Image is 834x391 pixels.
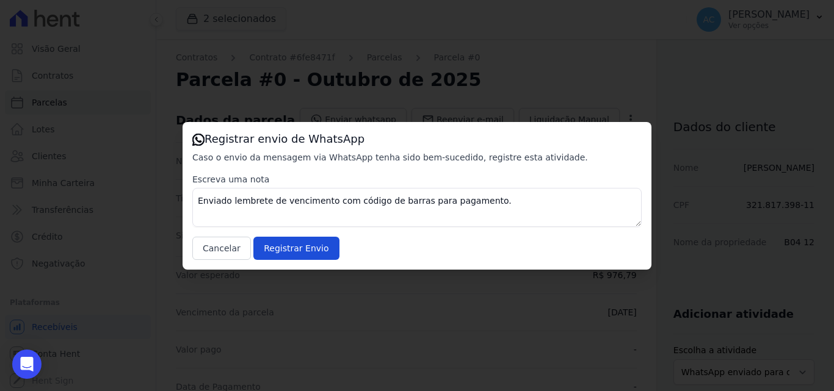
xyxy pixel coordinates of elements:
button: Cancelar [192,237,251,260]
div: Open Intercom Messenger [12,350,42,379]
label: Escreva uma nota [192,173,642,185]
h3: Registrar envio de WhatsApp [192,132,642,146]
input: Registrar Envio [253,237,339,260]
p: Caso o envio da mensagem via WhatsApp tenha sido bem-sucedido, registre esta atividade. [192,151,642,163]
textarea: Enviado lembrete de vencimento com código de barras para pagamento. [192,188,642,227]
